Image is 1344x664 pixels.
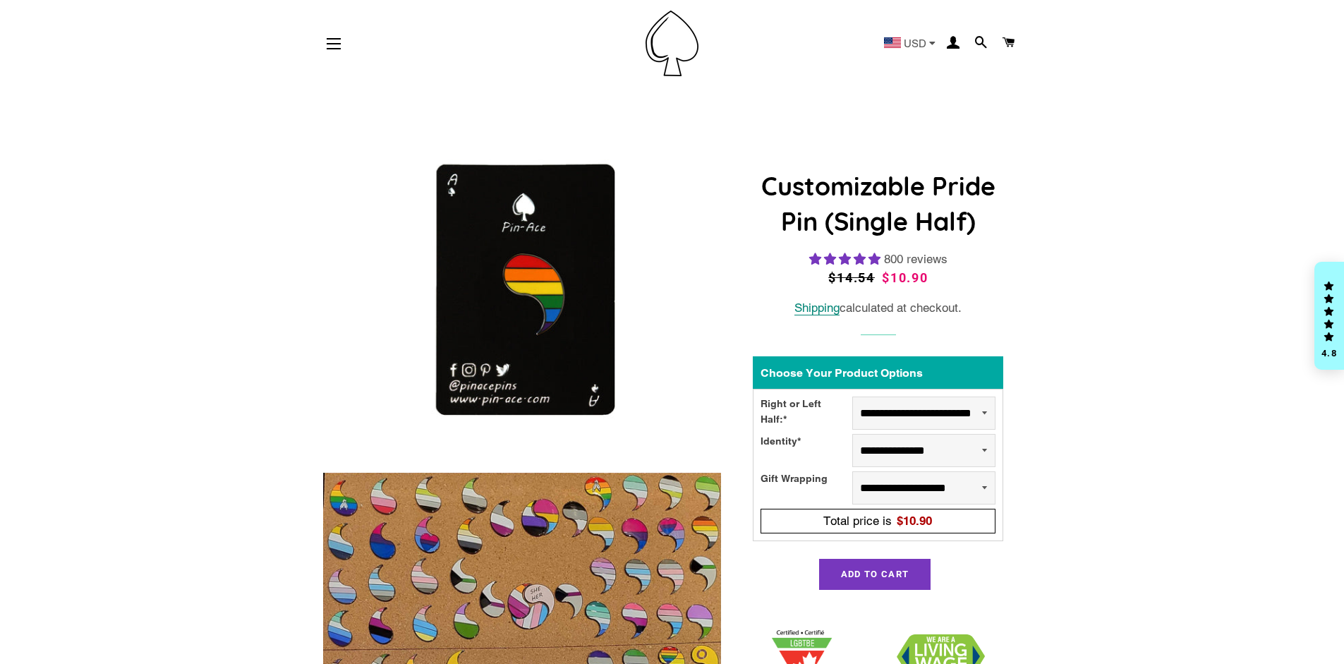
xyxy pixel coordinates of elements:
[794,301,840,315] a: Shipping
[809,252,884,266] span: 4.83 stars
[882,270,928,285] span: $10.90
[828,268,878,288] span: $14.54
[761,397,852,430] div: Right or Left Half:
[753,356,1003,389] div: Choose Your Product Options
[903,514,932,528] span: 10.90
[897,514,932,528] span: $
[852,434,995,467] select: Identity
[761,434,852,467] div: Identity
[904,38,926,49] span: USD
[753,298,1003,318] div: calculated at checkout.
[761,471,852,505] div: Gift Wrapping
[765,512,991,531] div: Total price is$10.90
[819,559,931,590] button: Add to Cart
[753,169,1003,240] h1: Customizable Pride Pin (Single Half)
[1314,262,1344,370] div: Click to open Judge.me floating reviews tab
[852,471,995,505] select: Gift Wrapping
[841,569,909,579] span: Add to Cart
[323,143,722,462] img: Customizable Pride Pin (Single Half)
[1321,349,1338,358] div: 4.8
[852,397,995,430] select: Right or Left Half:
[884,252,948,266] span: 800 reviews
[646,11,698,76] img: Pin-Ace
